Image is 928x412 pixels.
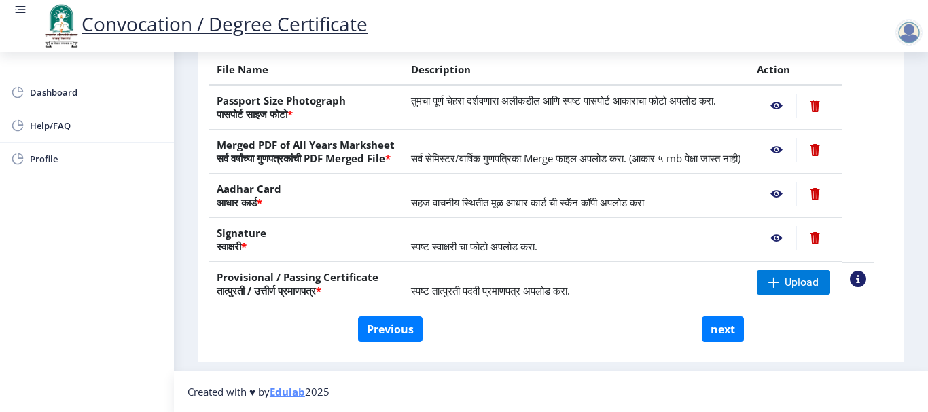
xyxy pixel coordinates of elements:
nb-action: View Sample PDC [850,271,866,287]
th: Description [403,54,749,86]
button: next [702,316,744,342]
a: Convocation / Degree Certificate [41,11,368,37]
span: Created with ♥ by 2025 [188,385,329,398]
span: स्पष्ट तात्पुरती पदवी प्रमाणपत्र अपलोड करा. [411,284,570,297]
span: Help/FAQ [30,117,163,134]
span: Upload [785,276,819,289]
th: Provisional / Passing Certificate तात्पुरती / उत्तीर्ण प्रमाणपत्र [209,262,403,306]
th: Merged PDF of All Years Marksheet सर्व वर्षांच्या गुणपत्रकांची PDF Merged File [209,130,403,174]
nb-action: Delete File [796,182,834,206]
nb-action: View File [757,182,796,206]
th: Passport Size Photograph पासपोर्ट साइज फोटो [209,85,403,130]
td: तुमचा पूर्ण चेहरा दर्शवणारा अलीकडील आणि स्पष्ट पासपोर्ट आकाराचा फोटो अपलोड करा. [403,85,749,130]
a: Edulab [270,385,305,398]
img: logo [41,3,82,49]
span: स्पष्ट स्वाक्षरी चा फोटो अपलोड करा. [411,240,537,253]
nb-action: Delete File [796,138,834,162]
nb-action: View File [757,138,796,162]
th: Action [749,54,842,86]
span: सहज वाचनीय स्थितीत मूळ आधार कार्ड ची स्कॅन कॉपी अपलोड करा [411,195,644,209]
span: सर्व सेमिस्टर/वार्षिक गुणपत्रिका Merge फाइल अपलोड करा. (आकार ५ mb पेक्षा जास्त नाही) [411,151,740,165]
span: Profile [30,151,163,167]
nb-action: View File [757,94,796,118]
nb-action: Delete File [796,94,834,118]
th: File Name [209,54,403,86]
th: Aadhar Card आधार कार्ड [209,174,403,218]
nb-action: Delete File [796,226,834,250]
nb-action: View File [757,226,796,250]
button: Previous [358,316,423,342]
span: Dashboard [30,84,163,100]
th: Signature स्वाक्षरी [209,218,403,262]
